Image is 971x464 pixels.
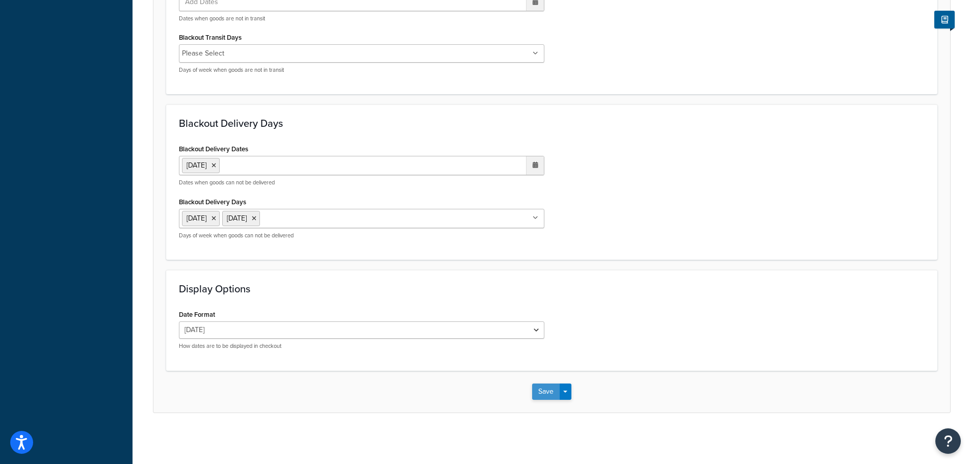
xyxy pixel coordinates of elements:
li: [DATE] [182,158,220,173]
label: Date Format [179,311,215,318]
button: Show Help Docs [934,11,955,29]
button: Save [532,384,560,400]
label: Blackout Transit Days [179,34,242,41]
label: Blackout Delivery Dates [179,145,248,153]
p: Dates when goods are not in transit [179,15,544,22]
li: Please Select [182,46,224,61]
span: [DATE] [187,213,206,224]
label: Blackout Delivery Days [179,198,246,206]
h3: Blackout Delivery Days [179,118,925,129]
span: [DATE] [227,213,247,224]
h3: Display Options [179,283,925,294]
p: Days of week when goods can not be delivered [179,232,544,239]
p: Days of week when goods are not in transit [179,66,544,74]
p: How dates are to be displayed in checkout [179,342,544,350]
p: Dates when goods can not be delivered [179,179,544,186]
button: Open Resource Center [935,428,961,454]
